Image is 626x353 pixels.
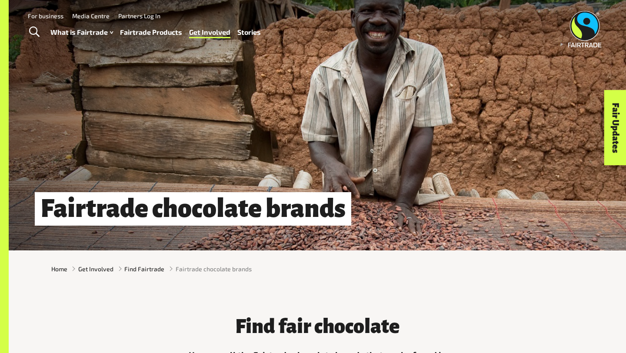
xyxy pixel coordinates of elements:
a: What is Fairtrade [50,26,113,39]
a: Stories [237,26,261,39]
a: For business [28,12,63,20]
span: Fairtrade chocolate brands [176,264,252,273]
a: Fairtrade Products [120,26,182,39]
a: Get Involved [78,264,113,273]
a: Home [51,264,67,273]
a: Toggle Search [23,21,45,43]
a: Partners Log In [118,12,160,20]
a: Find Fairtrade [124,264,164,273]
a: Get Involved [189,26,230,39]
a: Media Centre [72,12,110,20]
h1: Fairtrade chocolate brands [35,192,351,226]
img: Fairtrade Australia New Zealand logo [568,11,602,47]
h3: Find fair chocolate [187,316,448,337]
